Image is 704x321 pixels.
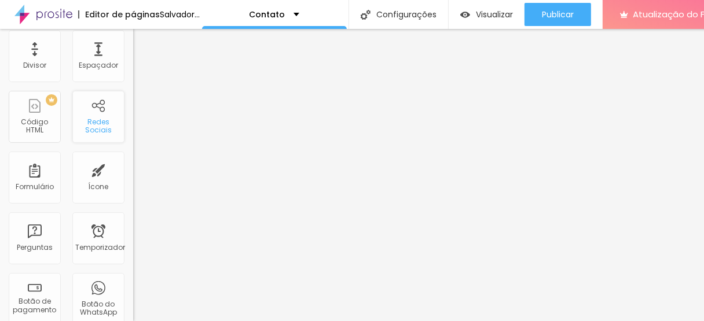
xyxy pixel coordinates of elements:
img: view-1.svg [460,10,470,20]
font: Visualizar [476,9,513,20]
img: Ícone [361,10,371,20]
font: Botão do WhatsApp [80,299,117,317]
font: Redes Sociais [85,117,112,135]
font: Formulário [16,182,54,191]
button: Publicar [525,3,591,26]
font: Divisor [23,60,46,70]
font: Publicar [542,9,574,20]
font: Contato [249,9,285,20]
font: Salvador... [160,9,200,20]
font: Configurações [376,9,437,20]
font: Perguntas [17,242,53,252]
font: Botão de pagamento [13,296,57,314]
font: Ícone [89,182,109,191]
button: Visualizar [449,3,525,26]
font: Espaçador [79,60,118,70]
font: Temporizador [75,242,125,252]
font: Editor de páginas [85,9,160,20]
font: Código HTML [21,117,49,135]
